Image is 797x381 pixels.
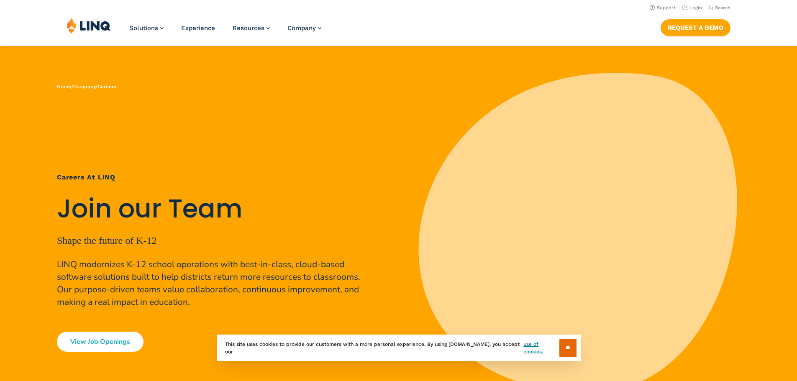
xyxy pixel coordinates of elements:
a: Login [682,5,702,10]
span: / / [57,84,116,89]
a: View Job Openings [57,332,144,352]
a: Company [287,24,321,32]
a: Request a Demo [661,19,730,36]
a: use of cookies. [523,340,559,355]
button: Open Search Bar [709,5,730,11]
span: Company [287,24,316,32]
div: This site uses cookies to provide our customers with a more personal experience. By using [DOMAIN... [217,335,581,361]
h1: Careers at LINQ [57,172,366,182]
a: Solutions [129,24,164,32]
h2: Join our Team [57,194,366,224]
img: LINQ | K‑12 Software [67,18,111,33]
span: Solutions [129,24,158,32]
span: Search [715,5,730,10]
span: Careers [97,84,116,89]
a: Resources [233,24,270,32]
p: Shape the future of K-12 [57,233,366,248]
nav: Primary Navigation [129,18,321,45]
a: Home [57,84,71,89]
a: Support [650,5,676,10]
span: Resources [233,24,264,32]
nav: Button Navigation [661,18,730,36]
a: Experience [181,24,215,32]
p: LINQ modernizes K-12 school operations with best-in-class, cloud-based software solutions built t... [57,258,366,308]
a: Company [73,84,95,89]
